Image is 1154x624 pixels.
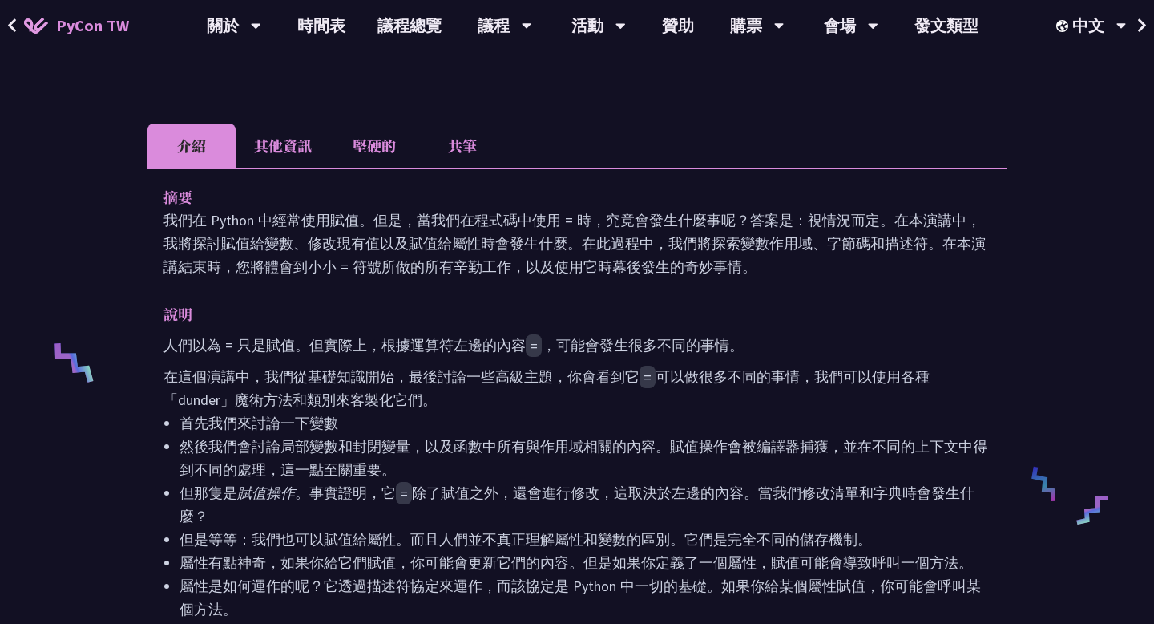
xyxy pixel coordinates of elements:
[180,437,987,479] font: 然後我們會討論局部變數和封閉變量，以及函數中所有與作用域相關的內容。賦值操作會被編譯器捕獲，並在不同的上下文中得到不同的處理，這一點至關重要。
[180,577,981,618] font: 屬性是如何運作的呢？它透過描述符協定來運作，而該協定是 Python 中一切的基礎。如果你給某個屬性賦值，你可能會呼叫某個方法。
[237,484,295,502] font: 賦值操作
[640,366,656,388] code: =
[180,484,974,525] font: 除了賦值之外，還會進行修改，這取決於左邊的內容。當我們修改清單和字典時會發生什麼？
[295,484,396,502] font: 。事實證明，它
[1072,15,1104,35] font: 中文
[56,15,129,35] font: PyCon TW
[914,15,978,35] font: 發文類型
[180,484,237,502] font: 但那隻是
[180,414,338,432] font: 首先我們來討論一下變數
[180,553,973,572] font: 屬性有點神奇，如果你給它們賦值，你可能會更新它們的內容。但是如果你定義了一個屬性，賦值可能會導致呼叫一個方法。
[297,15,345,35] font: 時間表
[163,211,986,276] font: 我們在 Python 中經常使用賦值。但是，當我們在程式碼中使用 = 時，究竟會發生什麼事呢？答案是：視情況而定。在本演講中，我將探討賦值給變數、修改現有值以及賦值給屬性時會發生什麼。在此過程中...
[24,18,48,34] img: PyCon TW 2025 首頁圖標
[177,135,206,156] font: 介紹
[526,334,542,357] code: =
[163,186,192,207] font: 摘要
[180,530,872,549] font: 但是等等：我們也可以賦值給屬性。而且人們並不真正理解屬性和變數的區別。它們是完全不同的儲存機制。
[254,135,312,156] font: 其他資訊
[396,482,412,504] code: =
[8,6,145,46] a: PyCon TW
[542,336,744,355] font: ，可能會發生很多不同的事情。
[1056,20,1072,32] img: 區域設定圖標
[163,367,640,386] font: 在這個演講中，我們從基礎知識開始，最後討論一些高級主題，你會看到它
[163,303,192,324] font: 說明
[353,135,396,156] font: 堅硬的
[163,336,526,355] font: 人們以為 = 只是賦值。但實際上，根據運算符左邊的內容
[448,135,477,156] font: 共筆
